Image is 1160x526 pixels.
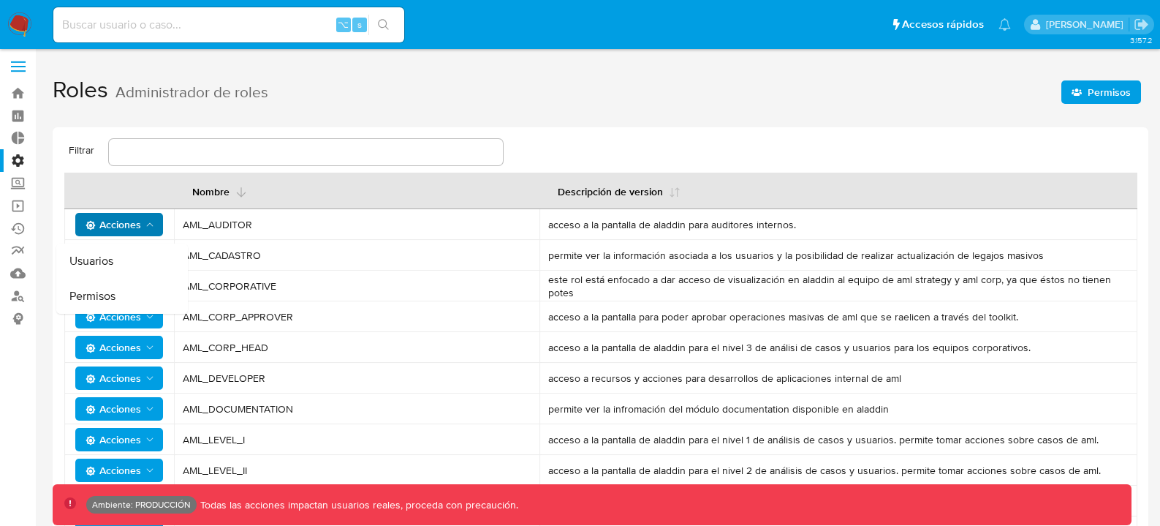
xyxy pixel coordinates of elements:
button: search-icon [368,15,398,35]
span: s [357,18,362,31]
p: pio.zecchi@mercadolibre.com [1046,18,1129,31]
p: Todas las acciones impactan usuarios reales, proceda con precaución. [197,498,518,512]
a: Notificaciones [998,18,1011,31]
p: Ambiente: PRODUCCIÓN [92,502,191,508]
input: Buscar usuario o caso... [53,15,404,34]
a: Salir [1134,17,1149,32]
span: ⌥ [338,18,349,31]
span: Accesos rápidos [902,17,984,32]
